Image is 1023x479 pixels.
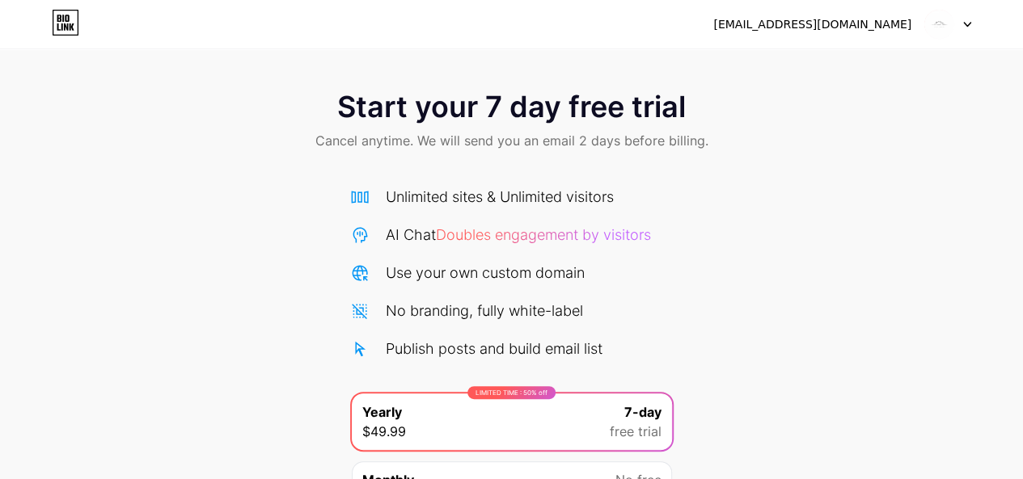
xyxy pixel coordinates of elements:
span: Doubles engagement by visitors [436,226,651,243]
div: LIMITED TIME : 50% off [467,386,556,399]
div: AI Chat [386,224,651,246]
span: Cancel anytime. We will send you an email 2 days before billing. [315,131,708,150]
span: Yearly [362,402,402,422]
div: [EMAIL_ADDRESS][DOMAIN_NAME] [713,16,911,33]
span: Start your 7 day free trial [337,90,686,123]
span: free trial [610,422,662,441]
div: Unlimited sites & Unlimited visitors [386,186,614,208]
img: livingwithluxury [924,9,954,40]
div: Publish posts and build email list [386,338,602,359]
span: 7-day [624,402,662,422]
span: $49.99 [362,422,406,441]
div: No branding, fully white-label [386,300,583,321]
div: Use your own custom domain [386,262,585,284]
